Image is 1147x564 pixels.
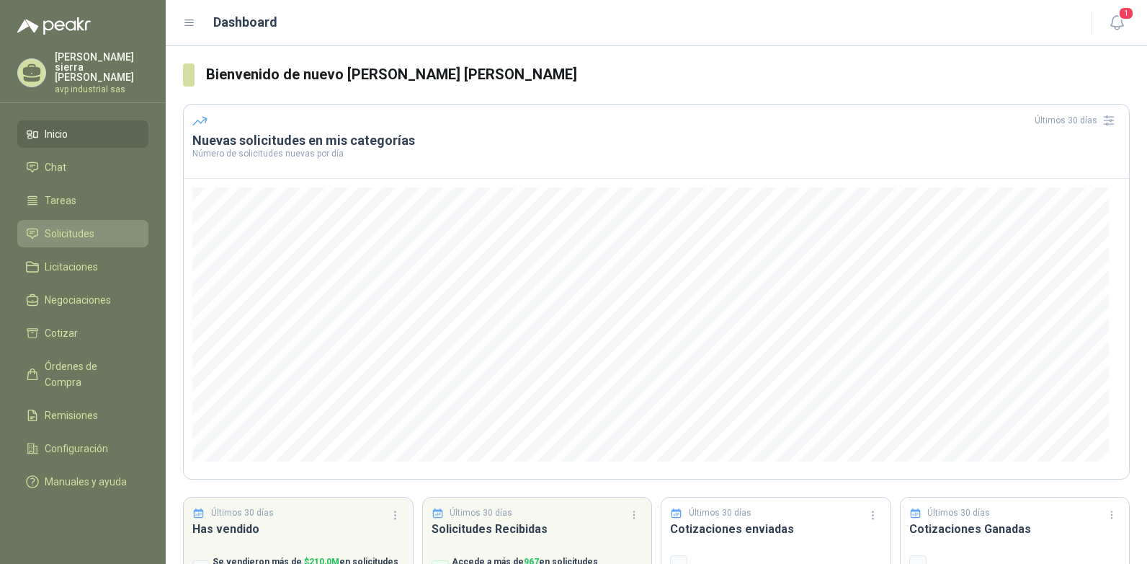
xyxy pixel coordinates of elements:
[192,520,404,538] h3: Has vendido
[17,154,148,181] a: Chat
[1104,10,1130,36] button: 1
[45,126,68,142] span: Inicio
[45,358,135,390] span: Órdenes de Compra
[17,402,148,429] a: Remisiones
[432,520,643,538] h3: Solicitudes Recibidas
[45,292,111,308] span: Negociaciones
[45,474,127,490] span: Manuales y ayuda
[192,132,1120,149] h3: Nuevas solicitudes en mis categorías
[45,441,108,457] span: Configuración
[45,159,66,175] span: Chat
[450,506,512,520] p: Últimos 30 días
[17,320,148,347] a: Cotizar
[206,63,1130,86] h3: Bienvenido de nuevo [PERSON_NAME] [PERSON_NAME]
[1118,6,1134,20] span: 1
[689,506,751,520] p: Últimos 30 días
[17,253,148,281] a: Licitaciones
[45,193,76,208] span: Tareas
[45,259,98,275] span: Licitaciones
[45,226,94,242] span: Solicitudes
[17,286,148,314] a: Negociaciones
[17,435,148,462] a: Configuración
[927,506,990,520] p: Últimos 30 días
[17,120,148,148] a: Inicio
[45,325,78,341] span: Cotizar
[670,520,882,538] h3: Cotizaciones enviadas
[17,220,148,247] a: Solicitudes
[55,85,148,94] p: avp industrial sas
[213,12,277,32] h1: Dashboard
[211,506,274,520] p: Últimos 30 días
[17,187,148,214] a: Tareas
[192,149,1120,158] p: Número de solicitudes nuevas por día
[1035,109,1120,132] div: Últimos 30 días
[17,353,148,396] a: Órdenes de Compra
[909,520,1121,538] h3: Cotizaciones Ganadas
[17,468,148,495] a: Manuales y ayuda
[55,52,148,82] p: [PERSON_NAME] sierra [PERSON_NAME]
[45,407,98,423] span: Remisiones
[17,17,91,35] img: Logo peakr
